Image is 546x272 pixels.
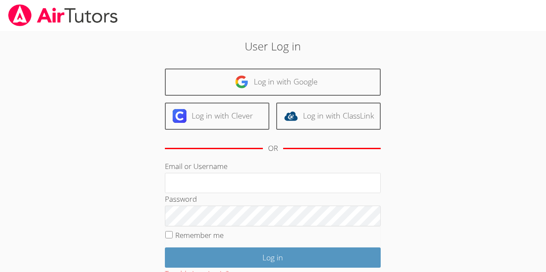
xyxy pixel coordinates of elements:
[175,230,224,240] label: Remember me
[165,103,269,130] a: Log in with Clever
[165,161,227,171] label: Email or Username
[126,38,420,54] h2: User Log in
[165,194,197,204] label: Password
[235,75,249,89] img: google-logo-50288ca7cdecda66e5e0955fdab243c47b7ad437acaf1139b6f446037453330a.svg
[276,103,381,130] a: Log in with ClassLink
[165,69,381,96] a: Log in with Google
[284,109,298,123] img: classlink-logo-d6bb404cc1216ec64c9a2012d9dc4662098be43eaf13dc465df04b49fa7ab582.svg
[7,4,119,26] img: airtutors_banner-c4298cdbf04f3fff15de1276eac7730deb9818008684d7c2e4769d2f7ddbe033.png
[268,142,278,155] div: OR
[165,247,381,268] input: Log in
[173,109,186,123] img: clever-logo-6eab21bc6e7a338710f1a6ff85c0baf02591cd810cc4098c63d3a4b26e2feb20.svg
